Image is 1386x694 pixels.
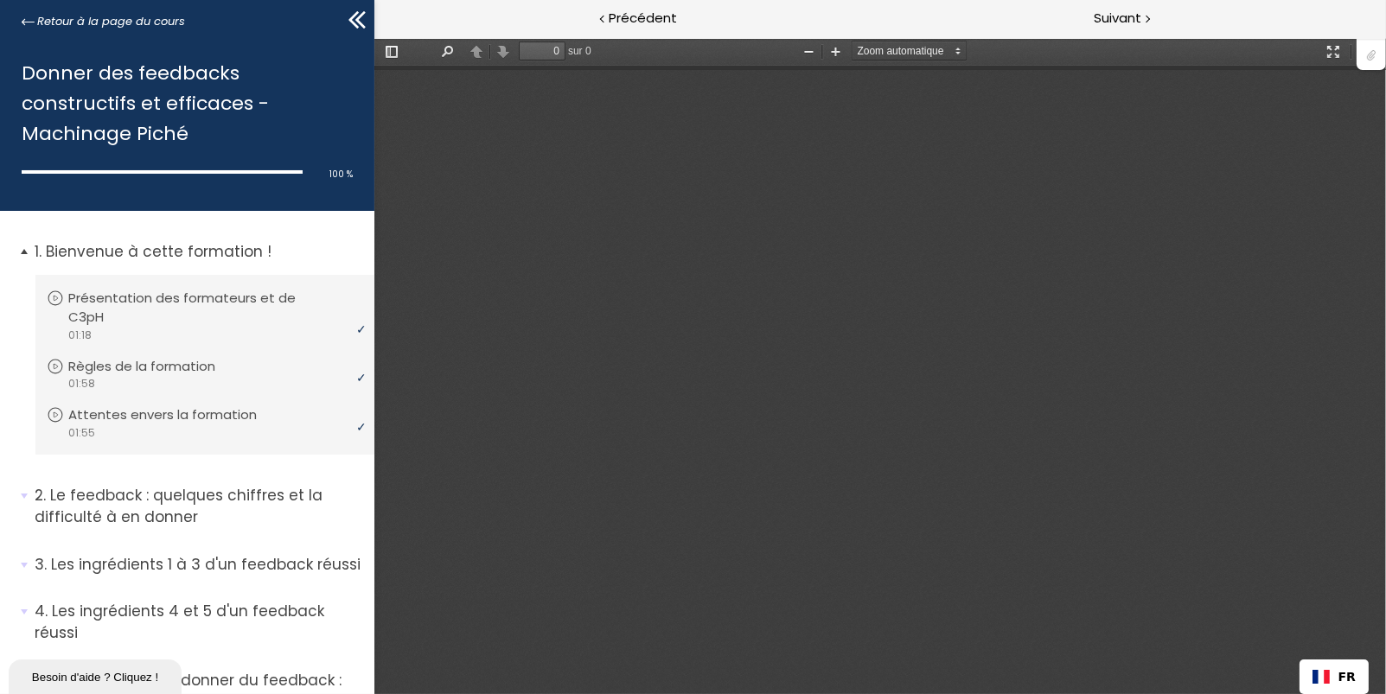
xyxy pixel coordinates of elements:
[35,554,361,576] p: Les ingrédients 1 à 3 d'un feedback réussi
[329,168,353,181] span: 100 %
[191,3,223,22] span: sur 0
[35,241,42,263] span: 1.
[1300,659,1369,694] div: Language selected: Français
[22,58,344,150] h1: Donner des feedbacks constructifs et efficaces - Machinage Piché
[22,12,185,31] a: Retour à la page du cours
[1313,670,1356,684] a: FR
[609,8,677,29] span: Précédent
[478,3,611,22] select: Zoom
[35,485,46,506] span: 2.
[67,425,95,441] span: 01:55
[35,485,361,527] p: Le feedback : quelques chiffres et la difficulté à en donner
[35,241,361,263] p: Bienvenue à cette formation !
[35,601,48,622] span: 4.
[67,328,92,343] span: 01:18
[68,289,359,327] p: Présentation des formateurs et de C3pH
[35,601,361,643] p: Les ingrédients 4 et 5 d'un feedback réussi
[68,405,283,424] p: Attentes envers la formation
[144,3,191,22] input: Page
[1094,8,1141,29] span: Suivant
[9,656,185,694] iframe: chat widget
[1313,670,1330,684] img: Français flag
[68,357,241,376] p: Règles de la formation
[37,12,185,31] span: Retour à la page du cours
[35,554,47,576] span: 3.
[67,376,95,392] span: 01:58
